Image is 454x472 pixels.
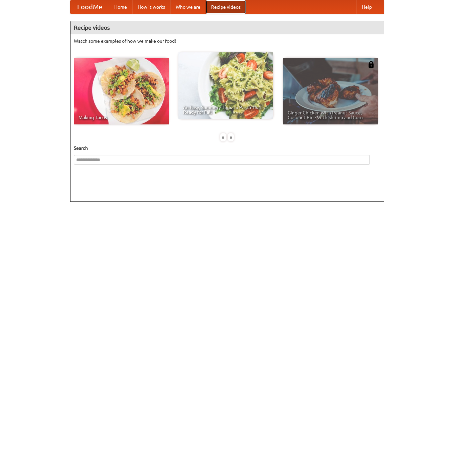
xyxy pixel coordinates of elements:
img: 483408.png [368,61,374,68]
a: An Easy, Summery Tomato Pasta That's Ready for Fall [178,52,273,119]
a: Making Tacos [74,58,169,124]
h5: Search [74,145,381,151]
p: Watch some examples of how we make our food! [74,38,381,44]
span: An Easy, Summery Tomato Pasta That's Ready for Fall [183,105,269,114]
a: How it works [132,0,170,14]
a: Recipe videos [206,0,246,14]
a: Home [109,0,132,14]
div: « [220,133,226,141]
a: Who we are [170,0,206,14]
span: Making Tacos [79,115,164,120]
h4: Recipe videos [70,21,384,34]
div: » [228,133,234,141]
a: FoodMe [70,0,109,14]
a: Help [356,0,377,14]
